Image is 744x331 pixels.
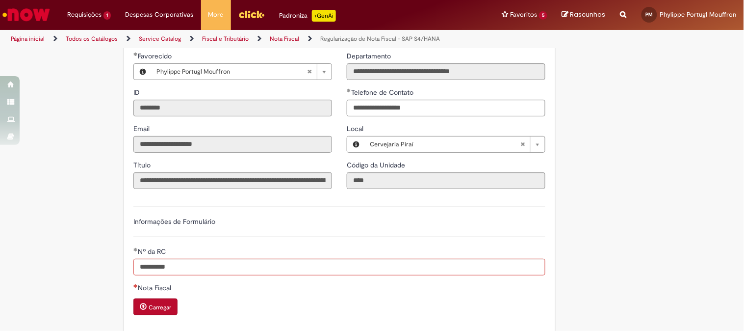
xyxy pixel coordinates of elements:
button: Local, Visualizar este registro Cervejaria Piraí [347,137,365,152]
a: Fiscal e Tributário [202,35,249,43]
a: Regularização de Nota Fiscal - SAP S4/HANA [320,35,440,43]
span: Necessários [133,284,138,288]
input: Nº da RC [133,259,545,276]
span: Rascunhos [570,10,606,19]
label: Somente leitura - Departamento [347,51,393,61]
span: More [208,10,224,20]
input: Departamento [347,63,545,80]
abbr: Limpar campo Local [515,137,530,152]
img: ServiceNow [1,5,51,25]
span: Local [347,124,365,133]
input: Telefone de Contato [347,100,545,116]
span: Obrigatório Preenchido [347,88,351,92]
input: Título [133,172,332,189]
button: Carregar anexo de Nota Fiscal Required [133,299,178,315]
button: Favorecido, Visualizar este registro Phylippe Portugl Mouffron [134,64,152,80]
label: Somente leitura - Título [133,160,153,170]
a: Página inicial [11,35,45,43]
span: Nº da RC [138,247,168,256]
span: Somente leitura - ID [133,88,142,97]
div: Padroniza [280,10,336,22]
span: Obrigatório Preenchido [133,52,138,56]
span: Despesas Corporativas [126,10,194,20]
span: Somente leitura - Título [133,161,153,169]
span: Telefone de Contato [351,88,415,97]
span: Nota Fiscal [138,283,173,292]
a: Phylippe Portugl MouffronLimpar campo Favorecido [152,64,332,80]
span: Cervejaria Piraí [370,137,520,152]
span: Phylippe Portugl Mouffron [156,64,307,80]
span: 5 [539,11,547,20]
span: 1 [103,11,111,20]
span: Necessários - Favorecido [138,52,174,60]
span: PM [646,11,653,18]
span: Somente leitura - Código da Unidade [347,161,407,169]
span: Phylippe Portugl Mouffron [660,10,737,19]
span: Requisições [67,10,102,20]
span: Favoritos [510,10,537,20]
label: Somente leitura - Email [133,124,152,134]
a: Nota Fiscal [270,35,299,43]
img: click_logo_yellow_360x200.png [238,7,265,22]
a: Rascunhos [562,10,606,20]
input: Email [133,136,332,153]
a: Service Catalog [139,35,181,43]
span: Obrigatório Preenchido [133,248,138,251]
span: Somente leitura - Departamento [347,52,393,60]
ul: Trilhas de página [7,30,488,48]
abbr: Limpar campo Favorecido [302,64,317,80]
a: Todos os Catálogos [66,35,118,43]
a: Cervejaria PiraíLimpar campo Local [365,137,545,152]
label: Informações de Formulário [133,217,215,226]
label: Somente leitura - Código da Unidade [347,160,407,170]
p: +GenAi [312,10,336,22]
label: Somente leitura - ID [133,87,142,97]
input: Código da Unidade [347,172,545,189]
small: Carregar [149,303,171,311]
input: ID [133,100,332,116]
